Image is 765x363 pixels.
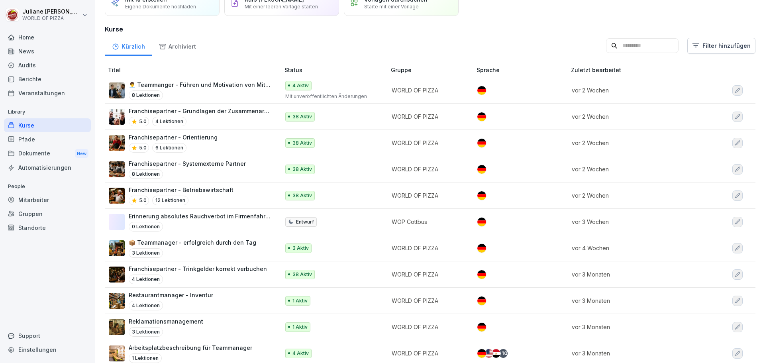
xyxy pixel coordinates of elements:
[4,132,91,146] div: Pfade
[392,296,464,305] p: WORLD OF PIZZA
[572,112,699,121] p: vor 2 Wochen
[284,66,388,74] p: Status
[292,324,308,331] p: 1 Aktiv
[4,146,91,161] div: Dokumente
[109,267,125,283] img: cvpl9dphsaj6te37tr820l4c.png
[392,139,464,147] p: WORLD OF PIZZA
[4,329,91,343] div: Support
[364,4,419,10] p: Starte mit einer Vorlage
[492,349,500,358] img: eg.svg
[392,191,464,200] p: WORLD OF PIZZA
[484,349,493,358] img: us.svg
[572,165,699,173] p: vor 2 Wochen
[4,58,91,72] a: Audits
[105,35,152,56] a: Kürzlich
[572,139,699,147] p: vor 2 Wochen
[572,349,699,357] p: vor 3 Monaten
[687,38,755,54] button: Filter hinzufügen
[4,221,91,235] a: Standorte
[572,191,699,200] p: vor 2 Wochen
[245,4,318,10] p: Mit einer leeren Vorlage starten
[129,327,163,337] p: 3 Lektionen
[129,301,163,310] p: 4 Lektionen
[108,66,281,74] p: Titel
[4,30,91,44] div: Home
[129,238,256,247] p: 📦 Teammanager - erfolgreich durch den Tag
[391,66,473,74] p: Gruppe
[105,24,755,34] h3: Kurse
[139,197,147,204] p: 5.0
[129,159,246,168] p: Franchisepartner - Systemexterne Partner
[292,82,309,89] p: 4 Aktiv
[296,218,314,226] p: Entwurf
[477,191,486,200] img: de.svg
[477,244,486,253] img: de.svg
[109,345,125,361] img: gp39zyhmjj8jqmmmqhmlp4ym.png
[4,44,91,58] a: News
[572,323,699,331] p: vor 3 Monaten
[477,323,486,332] img: de.svg
[477,349,486,358] img: de.svg
[572,296,699,305] p: vor 3 Monaten
[477,86,486,95] img: de.svg
[4,86,91,100] div: Veranstaltungen
[392,86,464,94] p: WORLD OF PIZZA
[109,188,125,204] img: bsaovmw8zq5rho4tj0mrlz8w.png
[152,143,186,153] p: 6 Lektionen
[129,275,163,284] p: 4 Lektionen
[392,349,464,357] p: WORLD OF PIZZA
[477,165,486,174] img: de.svg
[129,222,163,232] p: 0 Lektionen
[109,161,125,177] img: c6ahff3tpkyjer6p5tw961a1.png
[109,293,125,309] img: yz6mclz4ii0gojfnz0zb4rew.png
[75,149,88,158] div: New
[572,270,699,279] p: vor 3 Monaten
[152,196,188,205] p: 12 Lektionen
[4,106,91,118] p: Library
[129,133,218,141] p: Franchisepartner - Orientierung
[477,296,486,305] img: de.svg
[477,218,486,226] img: de.svg
[4,118,91,132] div: Kurse
[292,139,312,147] p: 38 Aktiv
[129,265,267,273] p: Franchisepartner - Trinkgelder korrekt verbuchen
[4,72,91,86] a: Berichte
[572,244,699,252] p: vor 4 Wochen
[572,86,699,94] p: vor 2 Wochen
[4,207,91,221] a: Gruppen
[139,144,147,151] p: 5.0
[109,319,125,335] img: tp0zhz27ks0g0cb4ibmweuhx.png
[4,343,91,357] a: Einstellungen
[139,118,147,125] p: 5.0
[477,112,486,121] img: de.svg
[4,180,91,193] p: People
[4,146,91,161] a: DokumenteNew
[129,343,252,352] p: Arbeitsplatzbeschreibung für Teammanager
[292,113,312,120] p: 38 Aktiv
[22,8,80,15] p: Juliane [PERSON_NAME]
[4,193,91,207] a: Mitarbeiter
[109,109,125,125] img: jg5uy95jeicgu19gkip2jpcz.png
[129,248,163,258] p: 3 Lektionen
[152,117,186,126] p: 4 Lektionen
[292,245,309,252] p: 3 Aktiv
[109,240,125,256] img: ofkaf57qe2vyr6d9h2nm8kkd.png
[292,271,312,278] p: 38 Aktiv
[129,186,233,194] p: Franchisepartner - Betriebswirtschaft
[129,317,203,326] p: Reklamationsmanagement
[392,218,464,226] p: WOP Cottbus
[477,270,486,279] img: de.svg
[4,161,91,175] a: Automatisierungen
[292,350,309,357] p: 4 Aktiv
[129,212,272,220] p: Erinnerung absolutes Rauchverbot im Firmenfahrzeug
[22,16,80,21] p: WORLD OF PIZZA
[129,107,272,115] p: Franchisepartner - Grundlagen der Zusammenarbeit
[392,270,464,279] p: WORLD OF PIZZA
